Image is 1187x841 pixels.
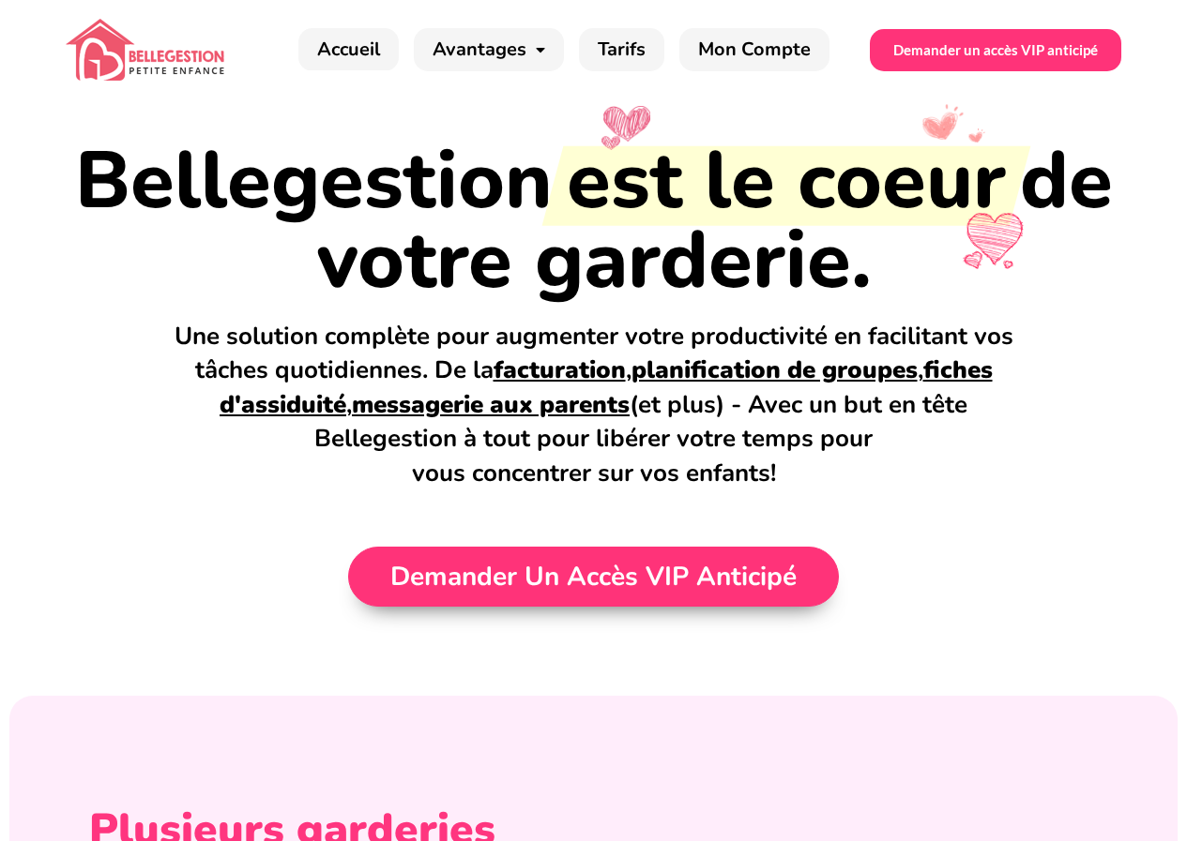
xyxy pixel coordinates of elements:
[893,43,1098,57] span: Demander un accès VIP anticipé
[40,142,1148,301] h1: Bellegestion de votre garderie.
[553,142,1020,221] span: est le coeur
[390,563,797,590] span: Demander un accès VIP anticipé
[579,28,664,71] a: Tarifs
[679,28,829,71] a: Mon Compte
[603,106,650,142] img: bellegestion_heart1
[298,28,399,71] a: Accueil
[920,104,966,140] img: bellegestion_heart3
[955,213,1030,269] img: bellegestion_heart2
[494,353,626,386] span: facturation
[601,136,620,150] img: bellegestion_heart1
[172,320,1016,490] h3: Une solution complète pour augmenter votre productivité en facilitant vos tâches quotidiennes. De...
[967,128,986,143] img: bellegestion_heart3
[368,552,819,601] a: Demander un accès VIP anticipé
[632,353,918,386] span: planification de groupes
[414,28,564,71] a: Avantages
[352,388,630,421] span: messagerie aux parents
[870,29,1121,71] a: Demander un accès VIP anticipé
[220,353,993,420] span: fiches d'assiduité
